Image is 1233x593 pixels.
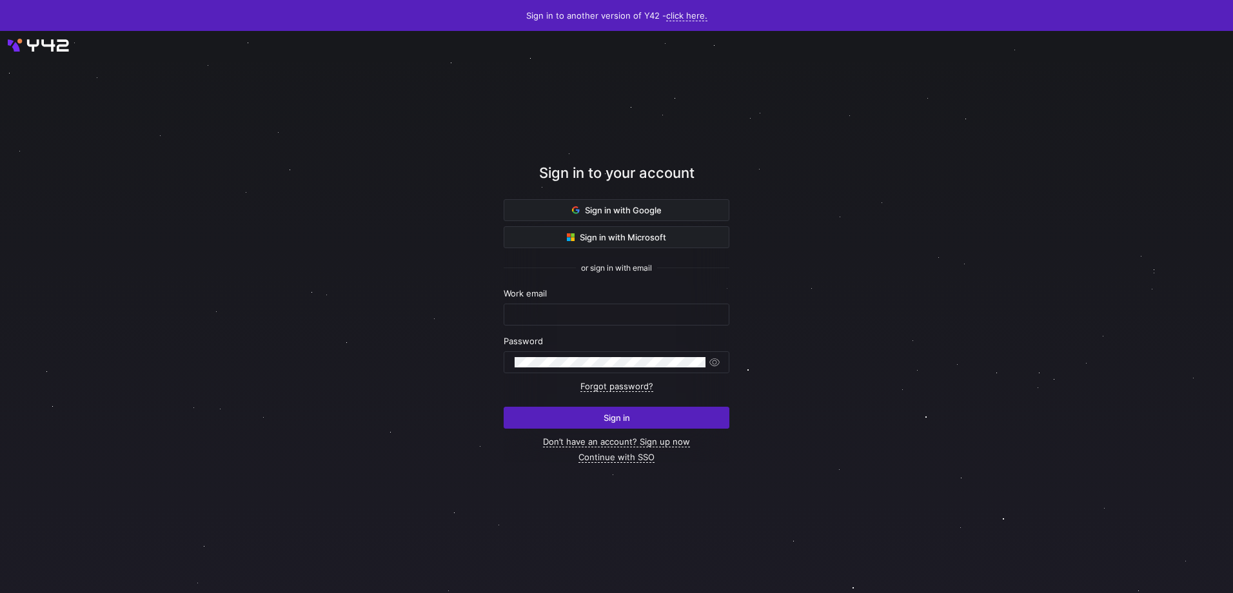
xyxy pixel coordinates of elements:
[572,205,662,215] span: Sign in with Google
[504,407,729,429] button: Sign in
[504,199,729,221] button: Sign in with Google
[504,336,543,346] span: Password
[580,381,653,392] a: Forgot password?
[604,413,630,423] span: Sign in
[504,226,729,248] button: Sign in with Microsoft
[543,436,690,447] a: Don’t have an account? Sign up now
[666,10,707,21] a: click here.
[504,162,729,199] div: Sign in to your account
[504,288,547,298] span: Work email
[581,264,652,273] span: or sign in with email
[578,452,655,463] a: Continue with SSO
[567,232,666,242] span: Sign in with Microsoft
